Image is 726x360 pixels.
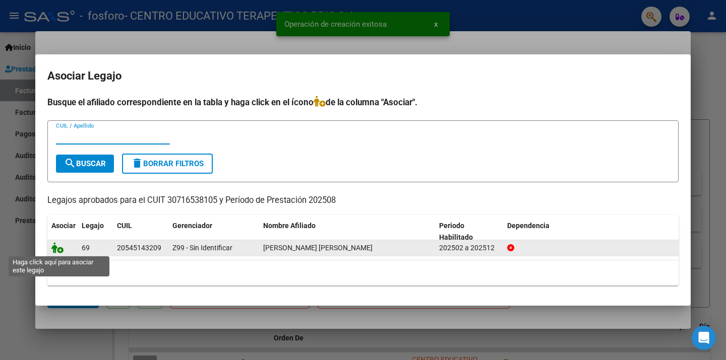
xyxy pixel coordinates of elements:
datatable-header-cell: Periodo Habilitado [435,215,503,248]
datatable-header-cell: Gerenciador [168,215,259,248]
span: Asociar [51,222,76,230]
span: 69 [82,244,90,252]
datatable-header-cell: Nombre Afiliado [259,215,435,248]
datatable-header-cell: Dependencia [503,215,679,248]
p: Legajos aprobados para el CUIT 30716538105 y Período de Prestación 202508 [47,194,679,207]
button: Borrar Filtros [122,154,213,174]
span: Z99 - Sin Identificar [172,244,232,252]
span: Borrar Filtros [131,159,204,168]
mat-icon: delete [131,157,143,169]
span: Nombre Afiliado [263,222,316,230]
div: Open Intercom Messenger [692,326,716,350]
h4: Busque el afiliado correspondiente en la tabla y haga click en el ícono de la columna "Asociar". [47,96,679,109]
span: Gerenciador [172,222,212,230]
datatable-header-cell: Legajo [78,215,113,248]
span: MANSILLA AGUSTIN NATANAEL [263,244,373,252]
span: Periodo Habilitado [439,222,473,241]
div: 20545143209 [117,242,161,254]
span: CUIL [117,222,132,230]
datatable-header-cell: CUIL [113,215,168,248]
div: 202502 a 202512 [439,242,499,254]
div: 1 registros [47,260,679,285]
h2: Asociar Legajo [47,66,679,86]
span: Dependencia [507,222,550,230]
button: Buscar [56,155,114,173]
span: Legajo [82,222,104,230]
datatable-header-cell: Asociar [47,215,78,248]
span: Buscar [64,159,106,168]
mat-icon: search [64,157,76,169]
